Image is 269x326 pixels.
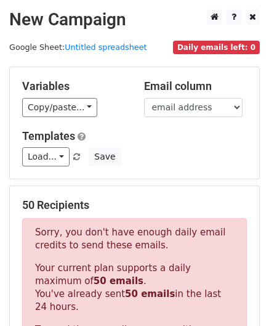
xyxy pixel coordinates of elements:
span: Daily emails left: 0 [173,41,260,54]
a: Daily emails left: 0 [173,43,260,52]
strong: 50 emails [94,275,143,287]
a: Copy/paste... [22,98,97,117]
p: Your current plan supports a daily maximum of . You've already sent in the last 24 hours. [35,262,234,314]
p: Sorry, you don't have enough daily email credits to send these emails. [35,226,234,252]
small: Google Sheet: [9,43,147,52]
iframe: Chat Widget [207,267,269,326]
h5: 50 Recipients [22,198,247,212]
a: Templates [22,129,75,142]
a: Load... [22,147,70,166]
h5: Variables [22,79,126,93]
h5: Email column [144,79,247,93]
h2: New Campaign [9,9,260,30]
button: Save [89,147,121,166]
a: Untitled spreadsheet [65,43,147,52]
strong: 50 emails [125,288,175,300]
